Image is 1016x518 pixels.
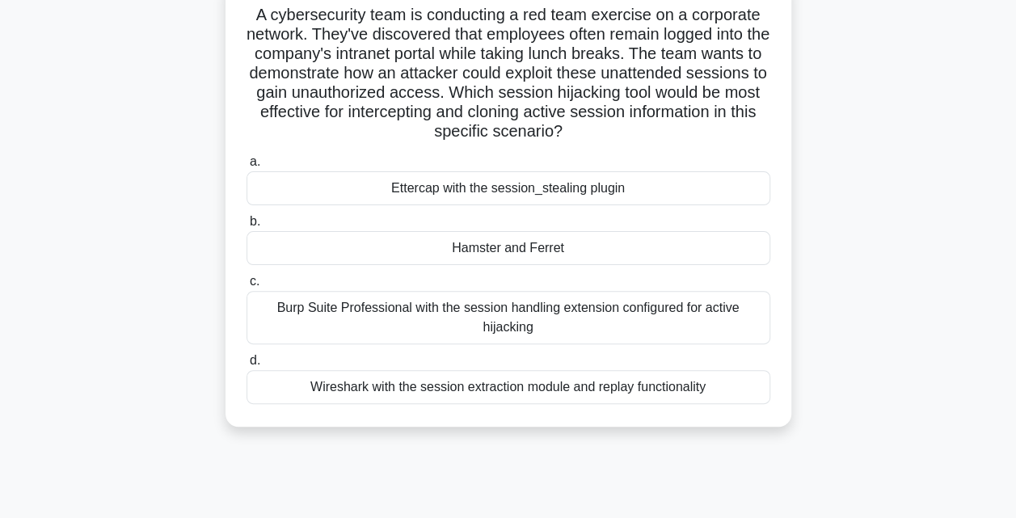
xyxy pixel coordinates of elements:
[247,370,770,404] div: Wireshark with the session extraction module and replay functionality
[250,214,260,228] span: b.
[245,5,772,142] h5: A cybersecurity team is conducting a red team exercise on a corporate network. They've discovered...
[247,171,770,205] div: Ettercap with the session_stealing plugin
[250,274,259,288] span: c.
[250,154,260,168] span: a.
[247,291,770,344] div: Burp Suite Professional with the session handling extension configured for active hijacking
[250,353,260,367] span: d.
[247,231,770,265] div: Hamster and Ferret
